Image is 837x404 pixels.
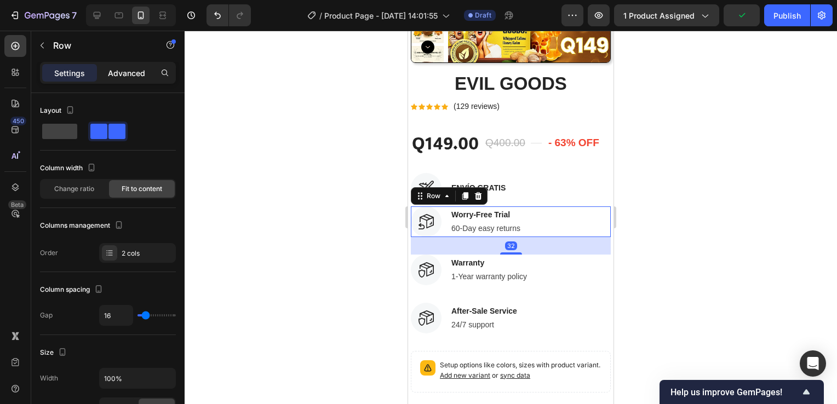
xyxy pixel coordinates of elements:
[40,345,69,360] div: Size
[54,184,94,194] span: Change ratio
[40,373,58,383] div: Width
[40,218,125,233] div: Columns management
[207,4,251,26] div: Undo/Redo
[319,10,322,21] span: /
[53,39,146,52] p: Row
[408,31,614,404] iframe: Design area
[614,4,719,26] button: 1 product assigned
[773,10,801,21] div: Publish
[10,117,26,125] div: 450
[800,350,826,377] div: Open Intercom Messenger
[8,200,26,209] div: Beta
[122,184,162,194] span: Fit to content
[54,67,85,79] p: Settings
[324,10,438,21] span: Product Page - [DATE] 14:01:55
[475,10,491,20] span: Draft
[40,248,58,258] div: Order
[40,310,53,320] div: Gap
[100,368,175,388] input: Auto
[108,67,145,79] p: Advanced
[623,10,695,21] span: 1 product assigned
[4,4,82,26] button: 7
[40,103,77,118] div: Layout
[764,4,810,26] button: Publish
[40,282,105,297] div: Column spacing
[670,387,800,397] span: Help us improve GemPages!
[122,249,173,258] div: 2 cols
[40,161,98,176] div: Column width
[670,385,813,399] button: Show survey - Help us improve GemPages!
[100,305,133,325] input: Auto
[72,9,77,22] p: 7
